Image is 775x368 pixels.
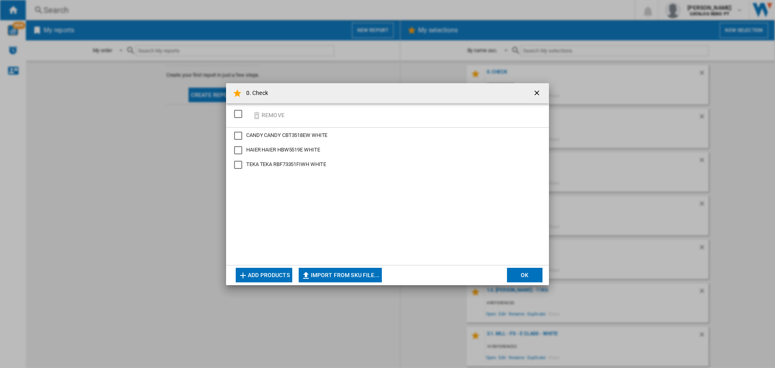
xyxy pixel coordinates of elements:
h4: 0. Check [242,89,268,97]
button: Import from SKU file... [299,268,382,282]
span: TEKA TEKA RBF73351FIWH WHITE [246,161,326,167]
md-checkbox: TEKA RBF73351FIWH WHITE [234,161,541,169]
span: HAIER HAIER HBW5519E WHITE [246,147,320,153]
button: Add products [236,268,292,282]
span: CANDY CANDY CBT3518EW WHITE [246,132,327,138]
md-checkbox: SELECTIONS.EDITION_POPUP.SELECT_DESELECT [234,107,246,121]
ng-md-icon: getI18NText('BUTTONS.CLOSE_DIALOG') [533,89,542,99]
button: getI18NText('BUTTONS.CLOSE_DIALOG') [530,85,546,101]
button: Remove [249,106,287,125]
md-checkbox: CANDY CBT3518EW WHITE [234,132,534,140]
md-checkbox: HAIER HBW5519E WHITE [234,146,534,154]
button: OK [507,268,542,282]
